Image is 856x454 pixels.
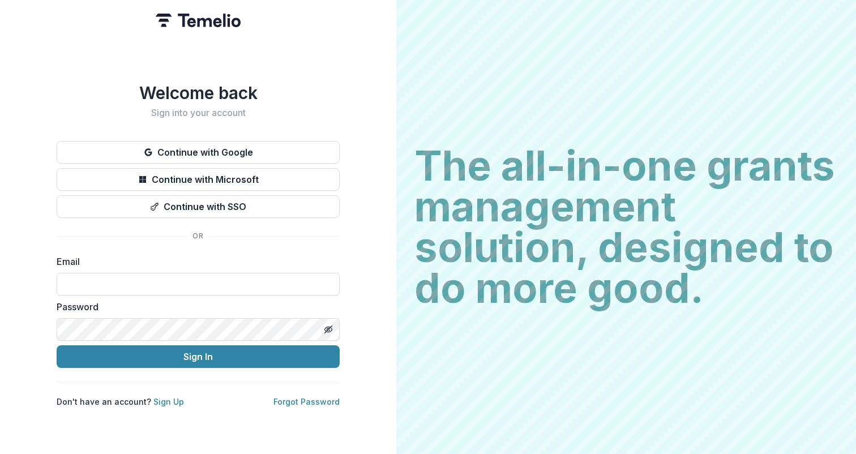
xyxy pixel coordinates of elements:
a: Sign Up [153,397,184,406]
button: Sign In [57,345,340,368]
button: Continue with SSO [57,195,340,218]
label: Email [57,255,333,268]
button: Continue with Microsoft [57,168,340,191]
button: Toggle password visibility [319,320,337,339]
h2: Sign into your account [57,108,340,118]
a: Forgot Password [273,397,340,406]
img: Temelio [156,14,241,27]
label: Password [57,300,333,314]
h1: Welcome back [57,83,340,103]
p: Don't have an account? [57,396,184,408]
button: Continue with Google [57,141,340,164]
